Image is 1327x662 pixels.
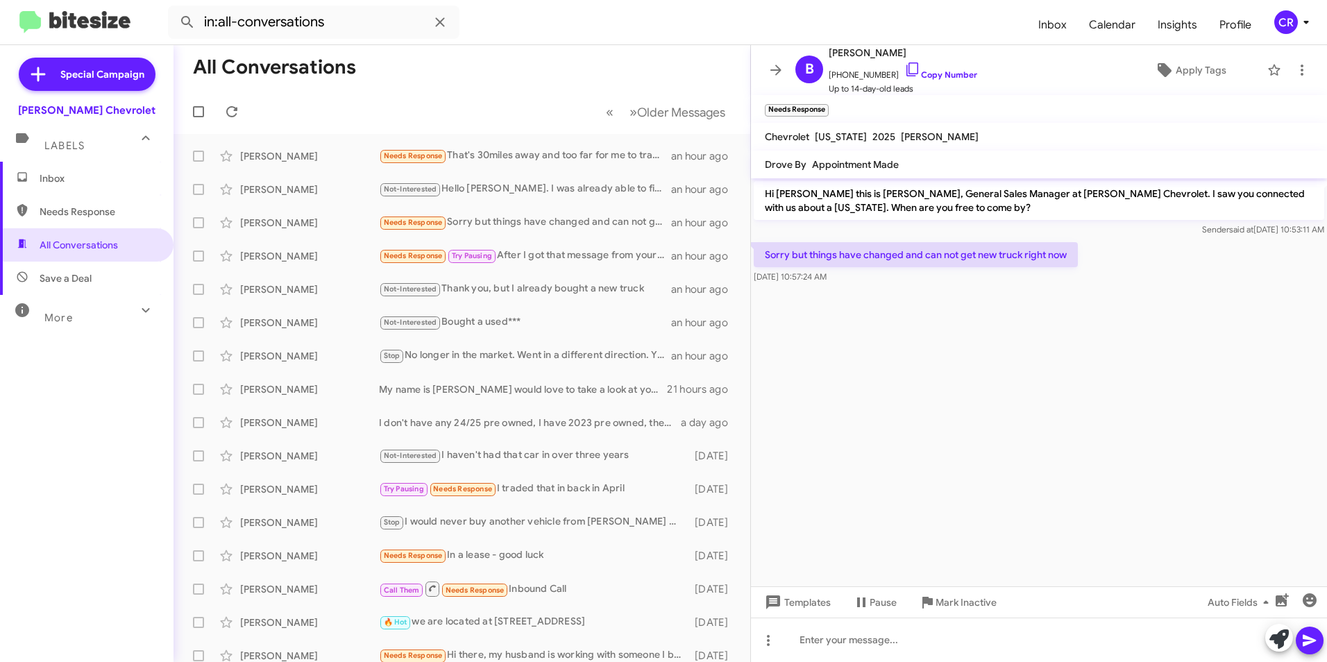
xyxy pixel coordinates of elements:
span: Pause [870,590,897,615]
button: CR [1262,10,1312,34]
button: Templates [751,590,842,615]
span: Mark Inactive [936,590,997,615]
span: Needs Response [433,484,492,493]
div: After I got that message from your dealership. I went else where as I wanted a 2026. And all tge ... [379,248,671,264]
button: Next [621,98,734,126]
span: [PERSON_NAME] [901,130,979,143]
div: [PERSON_NAME] [240,449,379,463]
span: Older Messages [637,105,725,120]
span: Needs Response [384,251,443,260]
input: Search [168,6,459,39]
div: an hour ago [671,282,739,296]
div: I haven't had that car in over three years [379,448,688,464]
span: Special Campaign [60,67,144,81]
span: Needs Response [40,205,158,219]
div: Inbound Call [379,580,688,597]
span: Needs Response [384,151,443,160]
button: Mark Inactive [908,590,1008,615]
span: All Conversations [40,238,118,252]
span: Up to 14-day-old leads [829,82,977,96]
span: [US_STATE] [815,130,867,143]
span: Stop [384,351,400,360]
a: Copy Number [904,69,977,80]
span: Not-Interested [384,185,437,194]
nav: Page navigation example [598,98,734,126]
span: Needs Response [446,586,505,595]
div: 21 hours ago [667,382,739,396]
div: [PERSON_NAME] [240,316,379,330]
div: [PERSON_NAME] [240,282,379,296]
div: [PERSON_NAME] [240,582,379,596]
span: Labels [44,139,85,152]
span: Stop [384,518,400,527]
div: [PERSON_NAME] [240,216,379,230]
div: Sorry but things have changed and can not get new truck right now [379,214,671,230]
span: B [805,58,814,80]
span: Save a Deal [40,271,92,285]
span: Needs Response [384,551,443,560]
div: [PERSON_NAME] [240,149,379,163]
span: [PERSON_NAME] [829,44,977,61]
div: In a lease - good luck [379,548,688,563]
button: Apply Tags [1119,58,1260,83]
p: Sorry but things have changed and can not get new truck right now [754,242,1078,267]
div: an hour ago [671,316,739,330]
span: Call Them [384,586,420,595]
div: CR [1274,10,1298,34]
div: Bought a used*** [379,314,671,330]
div: [PERSON_NAME] [240,249,379,263]
a: Profile [1208,5,1262,45]
span: Inbox [40,171,158,185]
div: we are located at [STREET_ADDRESS] [379,614,688,630]
div: [PERSON_NAME] [240,382,379,396]
span: Not-Interested [384,451,437,460]
span: « [606,103,614,121]
div: Hello [PERSON_NAME]. I was already able to find a suburban that matched my needs. Thanks for reac... [379,181,671,197]
span: Not-Interested [384,285,437,294]
small: Needs Response [765,104,829,117]
span: 2025 [872,130,895,143]
div: an hour ago [671,216,739,230]
div: [DATE] [688,582,739,596]
div: an hour ago [671,349,739,363]
div: [PERSON_NAME] [240,349,379,363]
div: [PERSON_NAME] [240,482,379,496]
span: Try Pausing [452,251,492,260]
div: [DATE] [688,516,739,529]
div: Thank you, but I already bought a new truck [379,281,671,297]
span: Appointment Made [812,158,899,171]
div: I traded that in back in April [379,481,688,497]
a: Insights [1147,5,1208,45]
div: an hour ago [671,183,739,196]
span: Needs Response [384,218,443,227]
div: [PERSON_NAME] [240,516,379,529]
div: That's 30miles away and too far for me to travel. Thank you for reaching out. [379,148,671,164]
div: I would never buy another vehicle from [PERSON_NAME] period. Please remove me from your distribut... [379,514,688,530]
div: [PERSON_NAME] Chevrolet [18,103,155,117]
span: Chevrolet [765,130,809,143]
span: More [44,312,73,324]
div: My name is [PERSON_NAME] would love to take a look at your Silverado! When are you available to b... [379,382,667,396]
a: Special Campaign [19,58,155,91]
div: [DATE] [688,482,739,496]
span: 🔥 Hot [384,618,407,627]
div: [DATE] [688,449,739,463]
a: Inbox [1027,5,1078,45]
button: Previous [598,98,622,126]
div: a day ago [681,416,739,430]
span: [DATE] 10:57:24 AM [754,271,827,282]
button: Pause [842,590,908,615]
div: [PERSON_NAME] [240,616,379,629]
span: Try Pausing [384,484,424,493]
a: Calendar [1078,5,1147,45]
span: said at [1229,224,1253,235]
button: Auto Fields [1197,590,1285,615]
div: [PERSON_NAME] [240,549,379,563]
div: an hour ago [671,249,739,263]
div: [PERSON_NAME] [240,183,379,196]
div: [DATE] [688,616,739,629]
span: Not-Interested [384,318,437,327]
